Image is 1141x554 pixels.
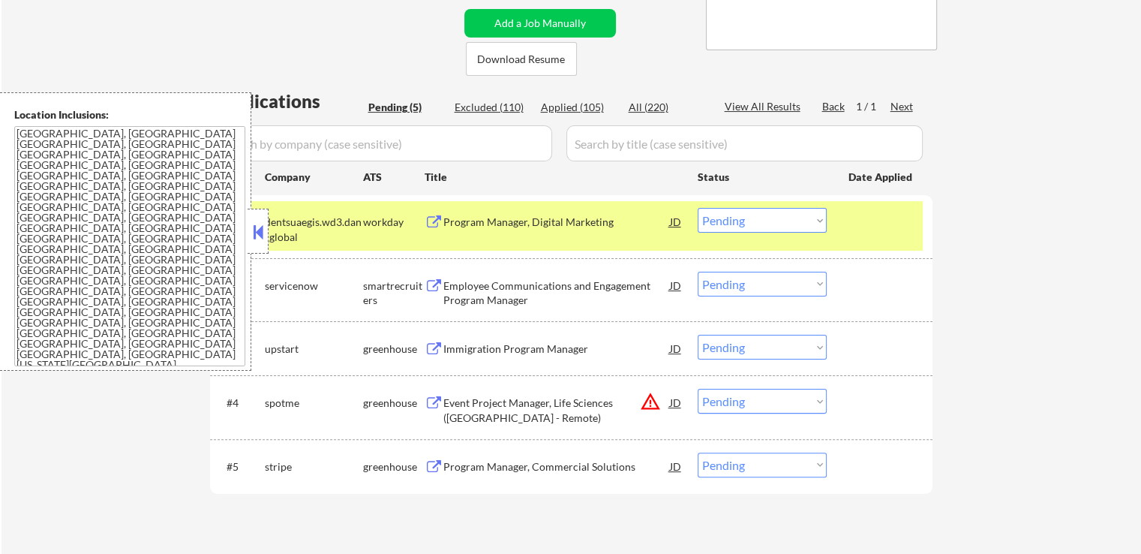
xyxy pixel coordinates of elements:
[443,215,670,230] div: Program Manager, Digital Marketing
[14,107,245,122] div: Location Inclusions:
[629,100,704,115] div: All (220)
[443,342,670,357] div: Immigration Program Manager
[363,215,425,230] div: workday
[566,125,923,161] input: Search by title (case sensitive)
[443,279,670,308] div: Employee Communications and Engagement Program Manager
[668,272,683,299] div: JD
[265,342,363,357] div: upstart
[368,100,443,115] div: Pending (5)
[363,396,425,411] div: greenhouse
[698,163,827,190] div: Status
[443,459,670,474] div: Program Manager, Commercial Solutions
[265,459,363,474] div: stripe
[215,125,552,161] input: Search by company (case sensitive)
[856,99,890,114] div: 1 / 1
[455,100,530,115] div: Excluded (110)
[425,170,683,185] div: Title
[668,389,683,416] div: JD
[541,100,616,115] div: Applied (105)
[466,42,577,76] button: Download Resume
[265,215,363,244] div: dentsuaegis.wd3.dan_global
[227,459,253,474] div: #5
[890,99,914,114] div: Next
[668,208,683,235] div: JD
[363,170,425,185] div: ATS
[464,9,616,38] button: Add a Job Manually
[848,170,914,185] div: Date Applied
[265,396,363,411] div: spotme
[822,99,846,114] div: Back
[265,170,363,185] div: Company
[265,279,363,294] div: servicenow
[215,92,363,110] div: Applications
[363,459,425,474] div: greenhouse
[668,453,683,480] div: JD
[640,391,661,412] button: warning_amber
[227,396,253,411] div: #4
[668,335,683,362] div: JD
[443,396,670,425] div: Event Project Manager, Life Sciences ([GEOGRAPHIC_DATA] - Remote)
[725,99,805,114] div: View All Results
[363,279,425,308] div: smartrecruiters
[363,342,425,357] div: greenhouse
